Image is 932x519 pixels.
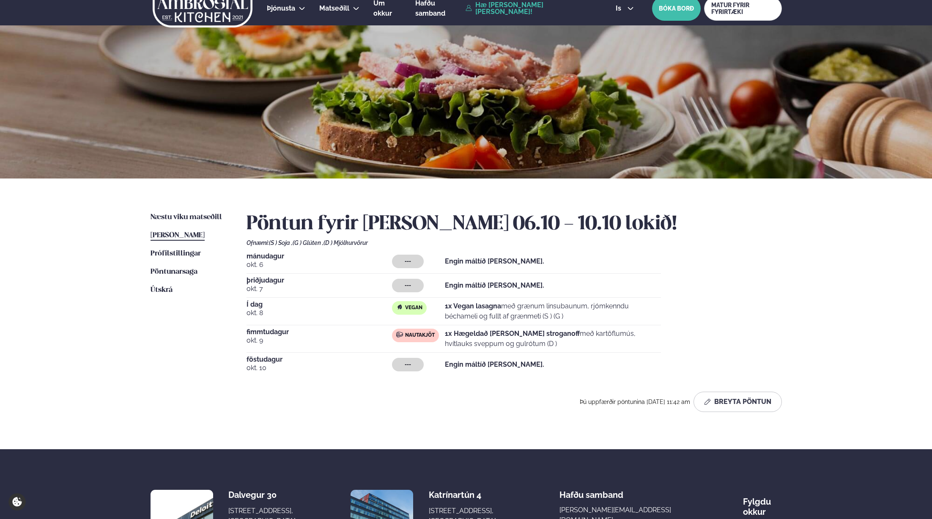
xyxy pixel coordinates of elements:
[445,281,544,289] strong: Engin máltíð [PERSON_NAME].
[293,239,323,246] span: (G ) Glúten ,
[247,277,392,284] span: þriðjudagur
[323,239,368,246] span: (D ) Mjólkurvörur
[445,301,661,321] p: með grænum linsubaunum, rjómkenndu béchameli og fullt af grænmeti (S ) (G )
[445,302,501,310] strong: 1x Vegan lasagna
[559,483,623,500] span: Hafðu samband
[396,331,403,338] img: beef.svg
[267,3,295,14] a: Þjónusta
[445,329,661,349] p: með kartöflumús, hvítlauks sveppum og gulrótum (D )
[694,392,782,412] button: Breyta Pöntun
[247,253,392,260] span: mánudagur
[319,3,349,14] a: Matseðill
[445,257,544,265] strong: Engin máltíð [PERSON_NAME].
[616,5,624,12] span: is
[405,332,435,339] span: Nautakjöt
[151,267,197,277] a: Pöntunarsaga
[466,2,596,15] a: Hæ [PERSON_NAME] [PERSON_NAME]!
[247,284,392,294] span: okt. 7
[580,398,690,405] span: Þú uppfærðir pöntunina [DATE] 11:42 am
[405,258,411,265] span: ---
[405,305,422,311] span: Vegan
[247,329,392,335] span: fimmtudagur
[247,356,392,363] span: föstudagur
[151,285,173,295] a: Útskrá
[151,212,222,222] a: Næstu viku matseðill
[445,330,580,338] strong: 1x Hægeldað [PERSON_NAME] stroganoff
[151,286,173,294] span: Útskrá
[319,4,349,12] span: Matseðill
[151,268,197,275] span: Pöntunarsaga
[247,301,392,308] span: Í dag
[151,250,201,257] span: Prófílstillingar
[247,335,392,346] span: okt. 9
[405,282,411,289] span: ---
[445,360,544,368] strong: Engin máltíð [PERSON_NAME].
[396,304,403,310] img: Vegan.svg
[609,5,641,12] button: is
[269,239,293,246] span: (S ) Soja ,
[151,231,205,241] a: [PERSON_NAME]
[151,232,205,239] span: [PERSON_NAME]
[8,493,26,511] a: Cookie settings
[405,361,411,368] span: ---
[247,308,392,318] span: okt. 8
[151,249,201,259] a: Prófílstillingar
[267,4,295,12] span: Þjónusta
[151,214,222,221] span: Næstu viku matseðill
[247,239,782,246] div: Ofnæmi:
[743,490,781,517] div: Fylgdu okkur
[247,260,392,270] span: okt. 6
[247,363,392,373] span: okt. 10
[429,490,496,500] div: Katrínartún 4
[228,490,296,500] div: Dalvegur 30
[247,212,782,236] h2: Pöntun fyrir [PERSON_NAME] 06.10 - 10.10 lokið!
